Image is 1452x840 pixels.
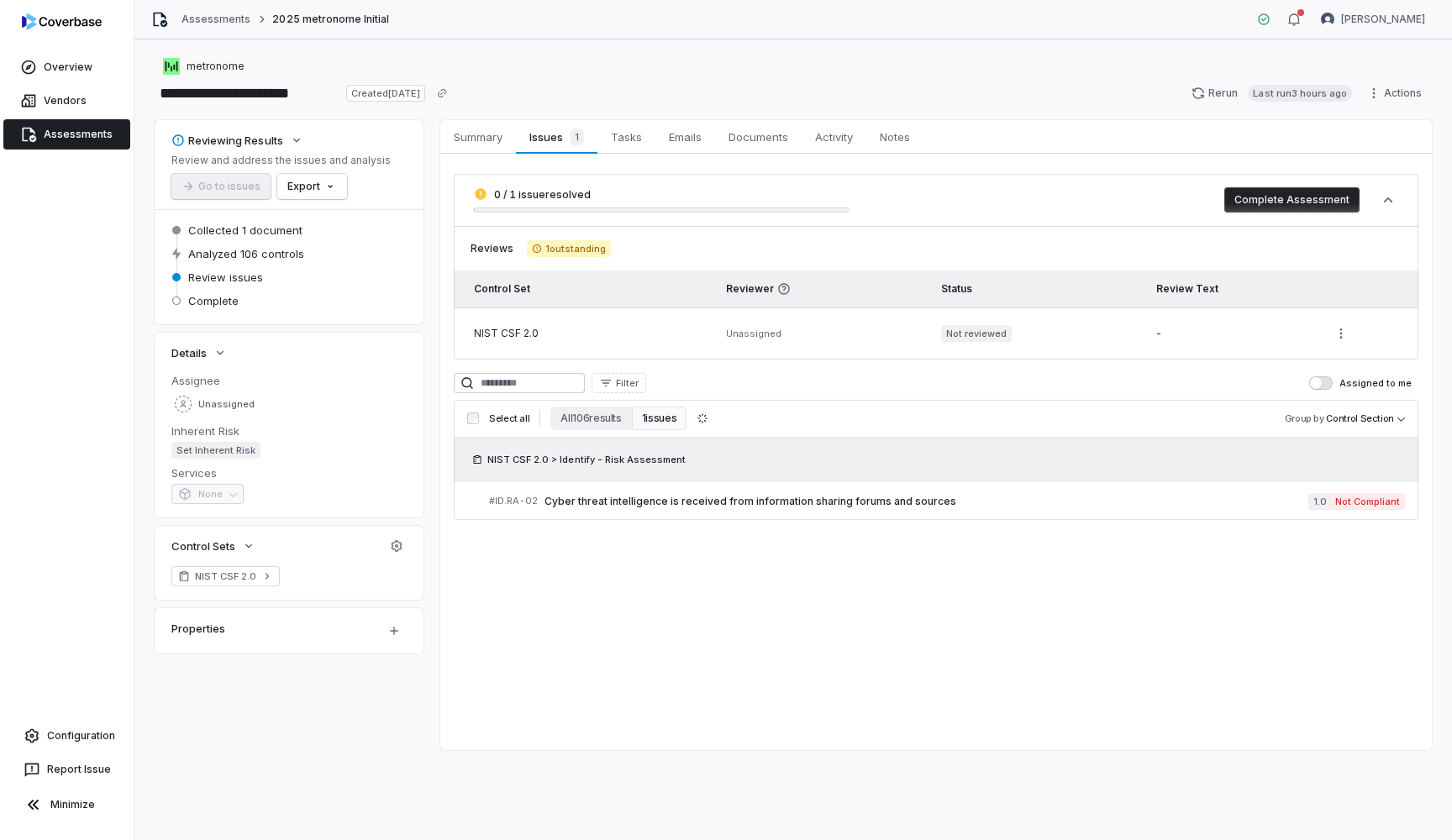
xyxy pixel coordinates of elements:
span: 1 outstanding [527,240,611,257]
a: Assessments [3,119,130,150]
span: Filter [616,377,639,390]
span: Details [171,345,207,360]
span: Select all [489,412,529,425]
button: Reviewing Results [166,125,308,155]
span: Cyber threat intelligence is received from information sharing forums and sources [544,495,1308,508]
span: Control Set [474,282,530,295]
span: Documents [722,126,795,148]
span: Analyzed 106 controls [188,246,304,261]
a: Vendors [3,86,130,116]
button: Control Sets [166,531,260,561]
img: logo-D7KZi-bG.svg [22,13,102,30]
span: Review Text [1156,282,1218,295]
a: NIST CSF 2.0 [171,566,280,586]
span: NIST CSF 2.0 [195,570,256,583]
dt: Assignee [171,373,407,388]
span: Last run 3 hours ago [1248,85,1352,102]
a: Configuration [7,721,127,751]
span: Emails [662,126,708,148]
a: Assessments [181,13,250,26]
span: Set Inherent Risk [171,442,260,459]
span: metronome [187,60,245,73]
span: 2025 metronome Initial [272,13,389,26]
span: Unassigned [726,328,781,339]
input: Select all [467,412,479,424]
button: Export [277,174,347,199]
button: Actions [1362,81,1432,106]
label: Assigned to me [1309,376,1412,390]
button: Filter [592,373,646,393]
span: Control Sets [171,538,235,554]
span: Status [941,282,972,295]
span: Not reviewed [941,325,1012,342]
span: Group by [1285,412,1324,424]
dt: Services [171,465,407,480]
span: Issues [523,125,590,149]
span: 1 [570,129,584,145]
span: Summary [447,126,509,148]
button: Garima Dhaundiyal avatar[PERSON_NAME] [1311,7,1435,32]
button: Report Issue [7,754,127,785]
span: Tasks [604,126,649,148]
span: Not Compliant [1330,493,1405,510]
button: https://metronome.com/metronome [158,51,250,81]
span: Activity [808,126,860,148]
span: Complete [188,293,239,308]
span: Reviews [471,242,513,255]
button: Assigned to me [1309,376,1333,390]
span: Created [DATE] [346,85,425,102]
dt: Inherent Risk [171,423,407,438]
button: RerunLast run3 hours ago [1181,81,1362,106]
span: Review issues [188,270,263,285]
span: Reviewer [726,282,914,296]
div: - [1156,327,1302,340]
div: Reviewing Results [171,133,283,148]
button: Copy link [427,78,457,108]
span: # ID.RA-02 [489,495,538,507]
span: Notes [873,126,917,148]
a: Overview [3,52,130,82]
button: Details [166,338,232,368]
span: Collected 1 document [188,223,302,238]
span: [PERSON_NAME] [1341,13,1425,26]
span: 1.0 [1308,493,1330,510]
p: Review and address the issues and analysis [171,154,391,167]
img: Garima Dhaundiyal avatar [1321,13,1334,26]
span: 0 / 1 issue resolved [494,188,591,201]
span: NIST CSF 2.0 > Identify - Risk Assessment [487,453,686,466]
div: NIST CSF 2.0 [474,327,699,340]
button: Complete Assessment [1224,187,1360,213]
button: Minimize [7,788,127,822]
button: All 106 results [550,407,631,430]
span: Unassigned [198,398,255,411]
button: 1 issues [632,407,687,430]
a: #ID.RA-02Cyber threat intelligence is received from information sharing forums and sources1.0Not ... [489,482,1405,520]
